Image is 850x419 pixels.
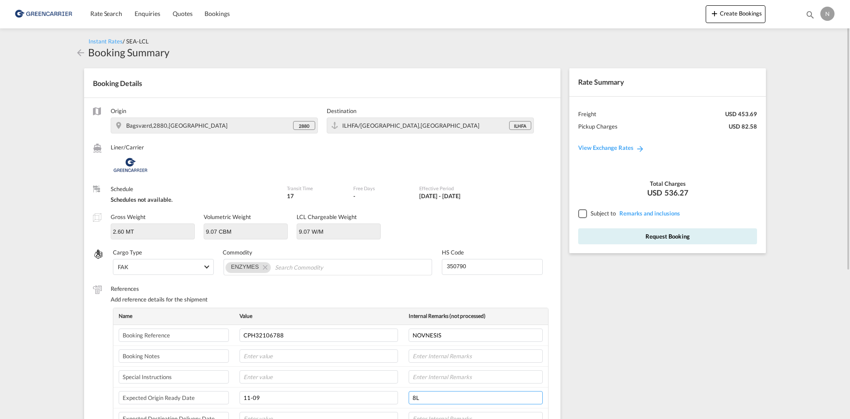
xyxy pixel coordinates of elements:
input: Chips input. [275,260,356,274]
input: Enter Internal Remarks [409,370,543,384]
label: Commodity [223,248,433,256]
div: Freight [578,110,596,118]
div: ENZYMES. Press delete to remove this chip. [231,262,261,271]
label: Liner/Carrier [111,143,278,151]
button: Request Booking [578,228,757,244]
div: Schedules not available. [111,196,278,204]
span: Booking Details [93,79,142,87]
div: USD 82.58 [729,122,757,130]
button: icon-plus 400-fgCreate Bookings [706,5,765,23]
span: ENZYMES [231,263,259,270]
div: ILHFA [509,121,531,130]
button: Remove ENZYMES [257,262,270,271]
span: Subject to [591,210,616,217]
input: Enter label [119,391,229,404]
span: Instant Rates [89,38,123,45]
span: 536.27 [665,188,688,198]
div: - [353,192,355,200]
input: Enter label [119,349,229,363]
div: Rate Summary [569,68,766,96]
span: Bagsværd,2880,Denmark [126,122,228,129]
img: b0b18ec08afe11efb1d4932555f5f09d.png [13,4,73,24]
span: Bookings [205,10,229,17]
div: FAK [118,263,128,270]
div: 01 Jul 2025 - 30 Sep 2025 [419,192,460,200]
input: Enter Internal Remarks [409,329,543,342]
input: Enter value [240,349,398,363]
md-icon: icon-plus 400-fg [709,8,720,19]
a: View Exchange Rates [569,135,653,160]
md-icon: icon-arrow-right [636,144,645,153]
label: References [111,285,552,293]
label: Schedule [111,185,278,193]
span: Quotes [173,10,192,17]
input: Enter value [240,370,398,384]
label: HS Code [442,248,543,256]
label: Origin [111,107,318,115]
input: Enter label [119,370,229,384]
input: Enter value [240,391,398,404]
label: Gross Weight [111,213,146,220]
span: REMARKSINCLUSIONS [617,210,680,217]
span: 2880 [299,123,309,129]
div: Add reference details for the shipment [111,295,552,303]
span: Enquiries [135,10,160,17]
div: icon-arrow-left [75,45,88,59]
div: Total Charges [578,180,757,188]
div: Greencarrier Consolidators [111,154,278,176]
div: Booking Summary [88,45,170,59]
div: N [820,7,835,21]
div: USD 453.69 [725,110,757,118]
md-chips-wrap: Chips container. Use arrow keys to select chips. [224,259,433,275]
md-icon: /assets/icons/custom/liner-aaa8ad.svg [93,144,102,153]
img: Greencarrier Consolidators [111,154,150,176]
md-select: Select Cargo type: FAK [113,259,214,275]
div: USD [578,188,757,198]
input: Enter value [240,329,398,342]
label: Cargo Type [113,248,214,256]
span: / SEA-LCL [123,38,149,45]
div: Pickup Charges [578,122,618,130]
md-icon: icon-arrow-left [75,47,86,58]
span: Rate Search [90,10,122,17]
th: Internal Remarks (not processed) [403,308,548,325]
th: Value [234,308,403,325]
md-icon: icon-magnify [805,10,815,20]
label: Free Days [353,185,410,192]
span: ILHFA/Haifa,Middle East [342,122,479,129]
label: Destination [327,107,534,115]
label: LCL Chargeable Weight [297,213,357,220]
label: Transit Time [287,185,344,192]
label: Volumetric Weight [204,213,251,220]
div: icon-magnify [805,10,815,23]
th: Name [113,308,234,325]
input: Enter Internal Remarks [409,349,543,363]
label: Effective Period [419,185,498,192]
input: Enter label [119,329,229,342]
input: Enter Internal Remarks [409,391,543,404]
input: Enter HS Code [446,259,542,273]
div: 17 [287,192,344,200]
